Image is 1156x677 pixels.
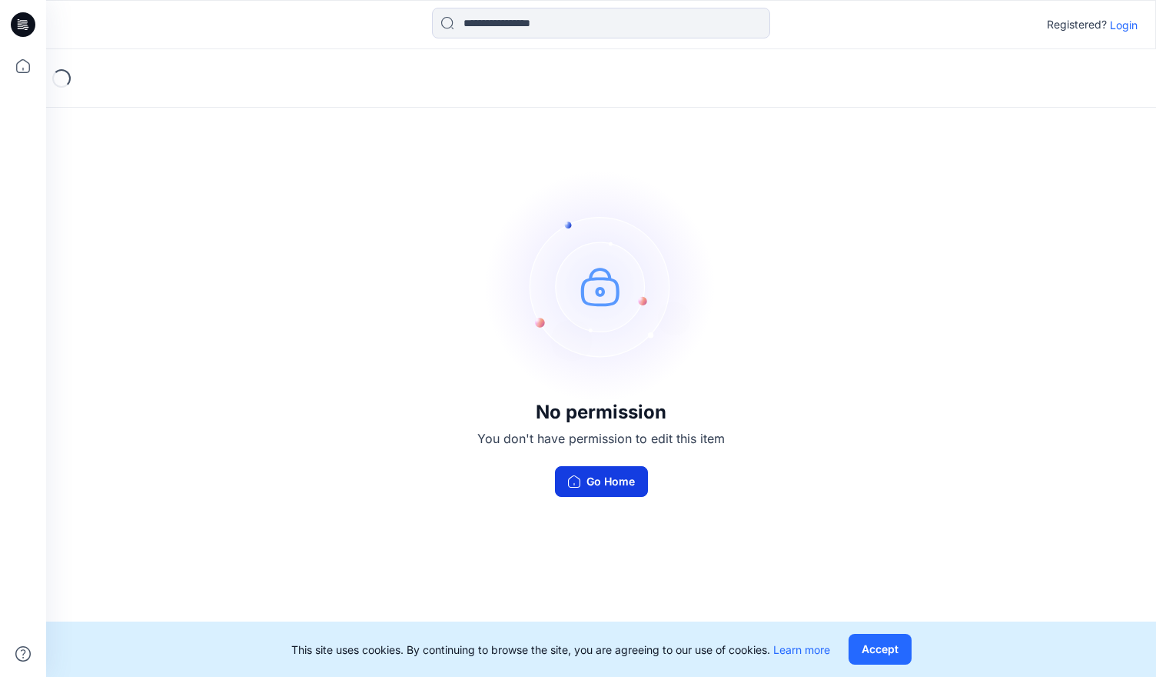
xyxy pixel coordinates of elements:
[477,402,725,423] h3: No permission
[477,429,725,448] p: You don't have permission to edit this item
[291,642,830,658] p: This site uses cookies. By continuing to browse the site, you are agreeing to our use of cookies.
[555,466,648,497] button: Go Home
[773,643,830,656] a: Learn more
[1110,17,1138,33] p: Login
[1047,15,1107,34] p: Registered?
[849,634,912,665] button: Accept
[486,171,716,402] img: no-perm.svg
